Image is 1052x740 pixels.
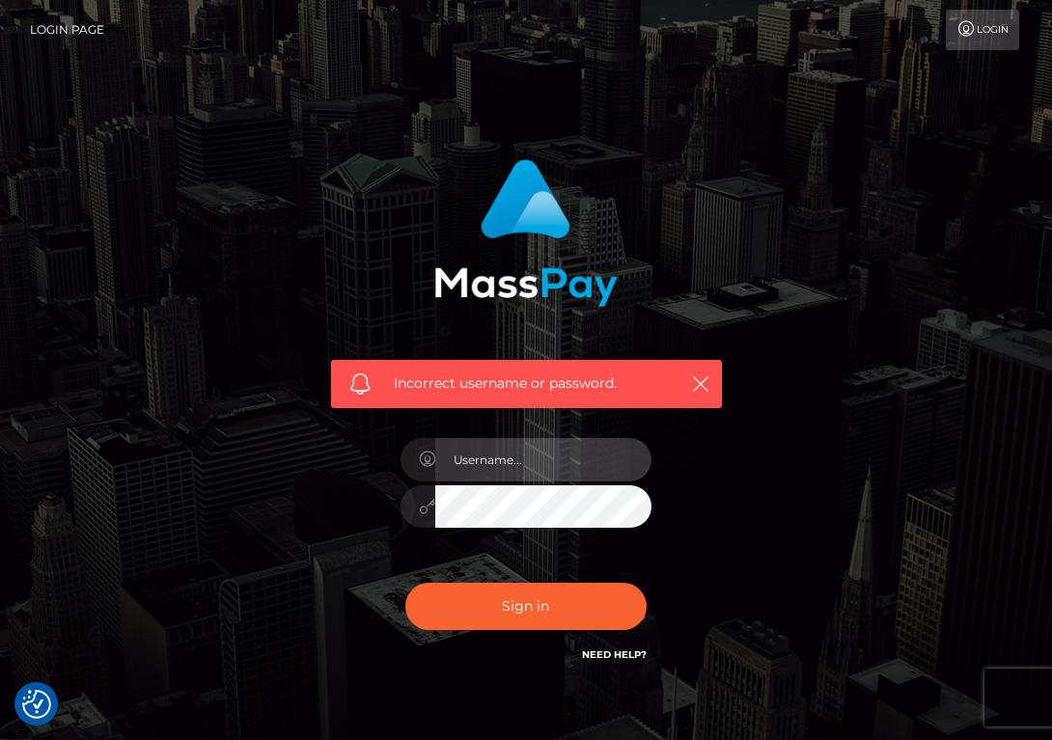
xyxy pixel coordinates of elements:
img: MassPay Login [434,159,618,307]
a: Need Help? [582,648,647,661]
button: Sign in [405,583,647,630]
input: Username... [435,438,651,481]
a: Login [946,10,1019,50]
img: Revisit consent button [22,690,51,719]
span: Incorrect username or password. [394,373,669,394]
a: Login Page [30,10,104,50]
button: Consent Preferences [22,690,51,719]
